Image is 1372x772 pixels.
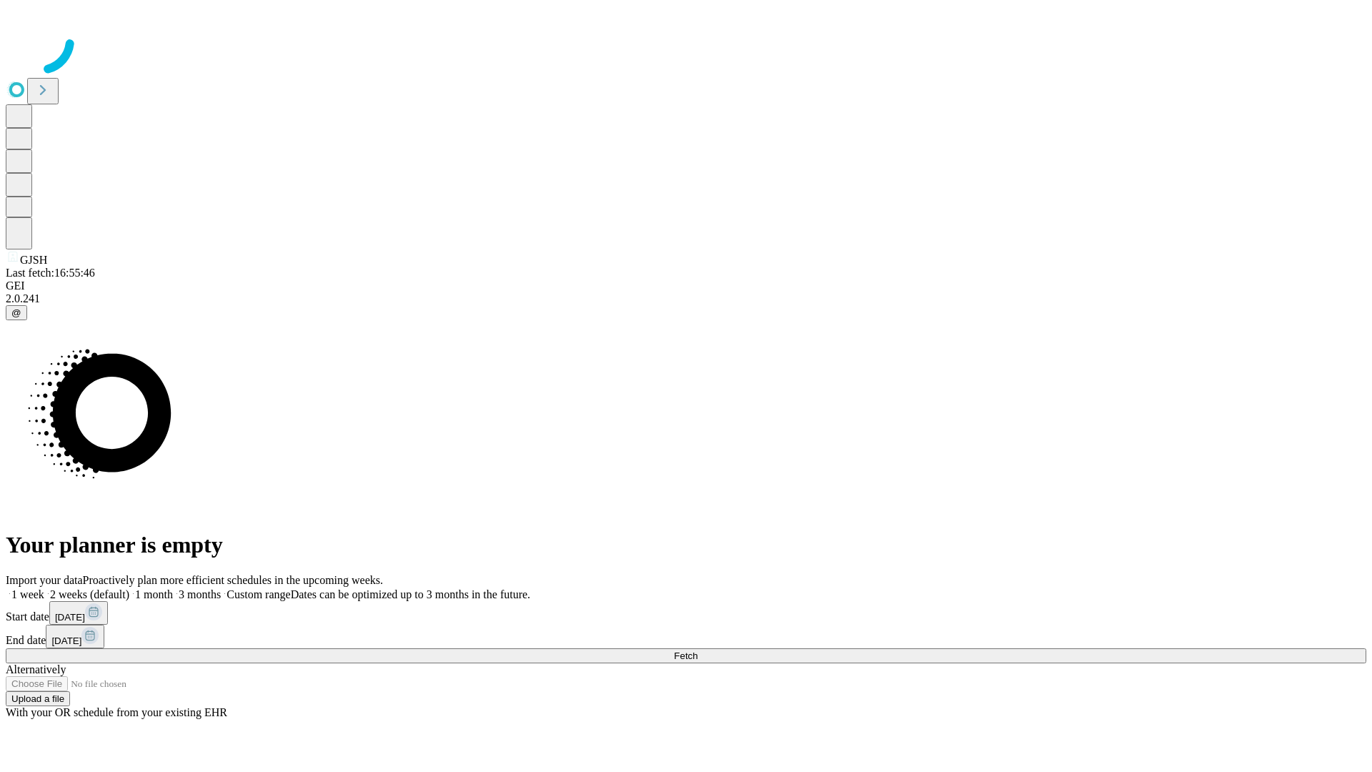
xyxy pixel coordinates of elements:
[6,691,70,706] button: Upload a file
[20,254,47,266] span: GJSH
[6,305,27,320] button: @
[291,588,530,600] span: Dates can be optimized up to 3 months in the future.
[6,532,1366,558] h1: Your planner is empty
[6,625,1366,648] div: End date
[83,574,383,586] span: Proactively plan more efficient schedules in the upcoming weeks.
[6,648,1366,663] button: Fetch
[135,588,173,600] span: 1 month
[55,612,85,623] span: [DATE]
[50,588,129,600] span: 2 weeks (default)
[6,267,95,279] span: Last fetch: 16:55:46
[11,307,21,318] span: @
[6,292,1366,305] div: 2.0.241
[6,574,83,586] span: Import your data
[11,588,44,600] span: 1 week
[51,635,81,646] span: [DATE]
[6,601,1366,625] div: Start date
[6,279,1366,292] div: GEI
[227,588,290,600] span: Custom range
[179,588,221,600] span: 3 months
[49,601,108,625] button: [DATE]
[46,625,104,648] button: [DATE]
[6,663,66,675] span: Alternatively
[674,650,697,661] span: Fetch
[6,706,227,718] span: With your OR schedule from your existing EHR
